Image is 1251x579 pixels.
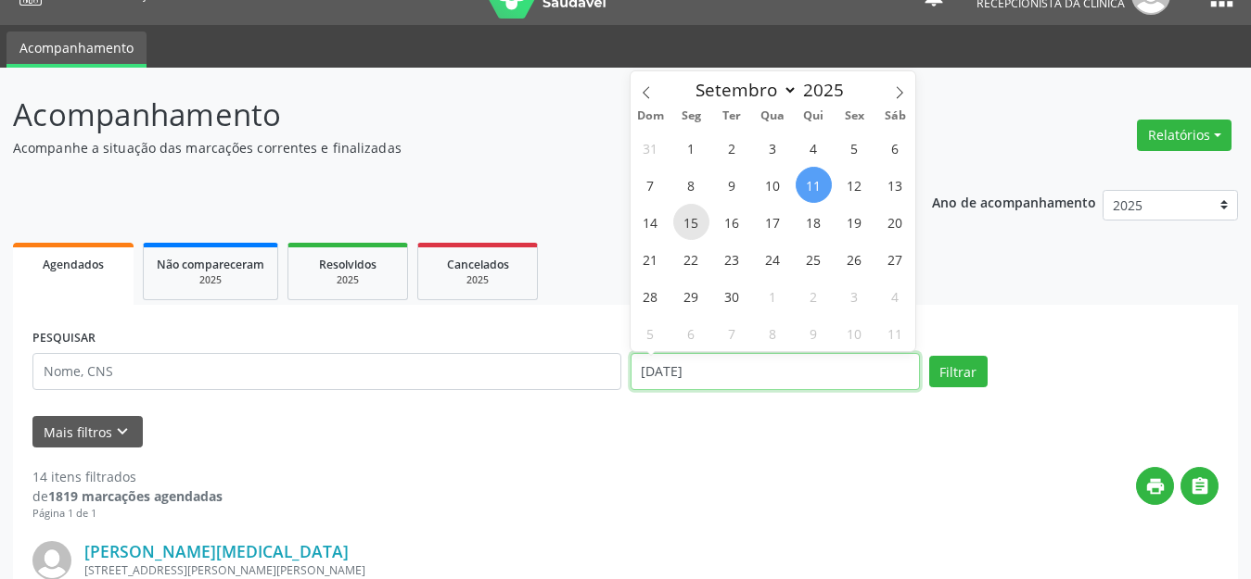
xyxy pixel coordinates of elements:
[1190,476,1210,497] i: 
[13,138,871,157] p: Acompanhe a situação das marcações correntes e finalizadas
[874,110,915,122] span: Sáb
[929,356,988,387] button: Filtrar
[157,257,264,272] span: Não compareceram
[711,110,752,122] span: Ter
[877,130,913,166] span: Setembro 6, 2025
[84,541,349,561] a: [PERSON_NAME][MEDICAL_DATA]
[673,204,709,240] span: Setembro 15, 2025
[673,278,709,314] span: Setembro 29, 2025
[836,278,873,314] span: Outubro 3, 2025
[1136,467,1174,505] button: print
[673,167,709,203] span: Setembro 8, 2025
[631,110,671,122] span: Dom
[798,78,859,102] input: Year
[673,241,709,277] span: Setembro 22, 2025
[796,315,832,351] span: Outubro 9, 2025
[796,130,832,166] span: Setembro 4, 2025
[877,241,913,277] span: Setembro 27, 2025
[877,315,913,351] span: Outubro 11, 2025
[32,486,223,506] div: de
[755,241,791,277] span: Setembro 24, 2025
[714,204,750,240] span: Setembro 16, 2025
[755,278,791,314] span: Outubro 1, 2025
[431,273,524,287] div: 2025
[836,315,873,351] span: Outubro 10, 2025
[447,257,509,272] span: Cancelados
[714,278,750,314] span: Setembro 30, 2025
[793,110,834,122] span: Qui
[13,92,871,138] p: Acompanhamento
[301,273,394,287] div: 2025
[714,130,750,166] span: Setembro 2, 2025
[796,167,832,203] span: Setembro 11, 2025
[687,77,798,103] select: Month
[796,204,832,240] span: Setembro 18, 2025
[714,315,750,351] span: Outubro 7, 2025
[836,130,873,166] span: Setembro 5, 2025
[796,278,832,314] span: Outubro 2, 2025
[632,278,669,314] span: Setembro 28, 2025
[319,257,377,272] span: Resolvidos
[632,130,669,166] span: Agosto 31, 2025
[836,204,873,240] span: Setembro 19, 2025
[32,353,621,390] input: Nome, CNS
[632,204,669,240] span: Setembro 14, 2025
[877,278,913,314] span: Outubro 4, 2025
[755,130,791,166] span: Setembro 3, 2025
[836,167,873,203] span: Setembro 12, 2025
[32,324,96,353] label: PESQUISAR
[32,416,143,448] button: Mais filtroskeyboard_arrow_down
[32,467,223,486] div: 14 itens filtrados
[1137,120,1232,151] button: Relatórios
[84,562,940,578] div: [STREET_ADDRESS][PERSON_NAME][PERSON_NAME]
[632,167,669,203] span: Setembro 7, 2025
[631,353,920,390] input: Selecione um intervalo
[755,167,791,203] span: Setembro 10, 2025
[796,241,832,277] span: Setembro 25, 2025
[632,241,669,277] span: Setembro 21, 2025
[48,487,223,505] strong: 1819 marcações agendadas
[673,315,709,351] span: Outubro 6, 2025
[877,167,913,203] span: Setembro 13, 2025
[836,241,873,277] span: Setembro 26, 2025
[6,31,147,68] a: Acompanhamento
[834,110,874,122] span: Sex
[670,110,711,122] span: Seg
[714,241,750,277] span: Setembro 23, 2025
[112,422,133,442] i: keyboard_arrow_down
[673,130,709,166] span: Setembro 1, 2025
[752,110,793,122] span: Qua
[1145,476,1166,497] i: print
[755,315,791,351] span: Outubro 8, 2025
[755,204,791,240] span: Setembro 17, 2025
[932,190,1096,213] p: Ano de acompanhamento
[714,167,750,203] span: Setembro 9, 2025
[32,506,223,522] div: Página 1 de 1
[157,273,264,287] div: 2025
[632,315,669,351] span: Outubro 5, 2025
[43,257,104,272] span: Agendados
[877,204,913,240] span: Setembro 20, 2025
[1181,467,1219,505] button: 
